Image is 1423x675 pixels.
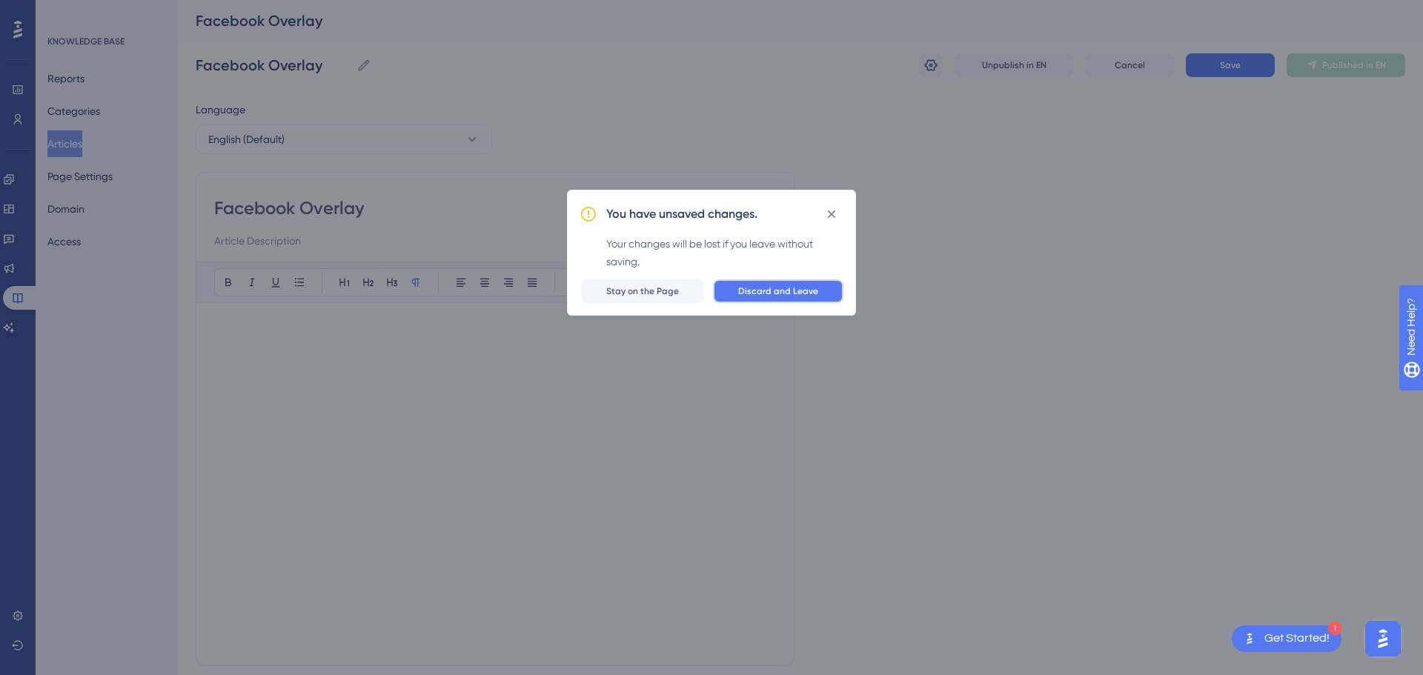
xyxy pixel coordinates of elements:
[606,205,757,223] h2: You have unsaved changes.
[1232,625,1341,652] div: Open Get Started! checklist, remaining modules: 1
[1361,616,1405,661] iframe: UserGuiding AI Assistant Launcher
[1264,631,1330,647] div: Get Started!
[1241,630,1258,648] img: launcher-image-alternative-text
[738,285,818,297] span: Discard and Leave
[35,4,93,21] span: Need Help?
[606,285,679,297] span: Stay on the Page
[1328,622,1341,635] div: 1
[606,235,843,270] div: Your changes will be lost if you leave without saving.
